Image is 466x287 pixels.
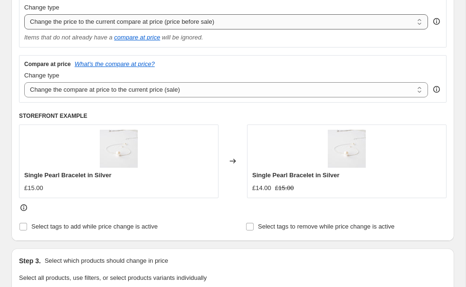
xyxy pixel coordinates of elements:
span: Change type [24,4,59,11]
h6: STOREFRONT EXAMPLE [19,112,447,120]
span: Single Pearl Bracelet in Silver [24,172,112,179]
span: £15.00 [24,184,43,191]
span: £15.00 [275,184,294,191]
div: help [432,17,441,26]
span: Single Pearl Bracelet in Silver [252,172,340,179]
h3: Compare at price [24,60,71,68]
button: compare at price [114,34,160,41]
span: Select tags to add while price change is active [31,223,158,230]
span: Select all products, use filters, or select products variants individually [19,274,207,281]
img: Single_Pearl_Bracelet_in_Silver_80x.jpg [100,130,138,168]
div: help [432,85,441,94]
i: Items that do not already have a [24,34,113,41]
h2: Step 3. [19,256,41,266]
span: Change type [24,72,59,79]
img: Single_Pearl_Bracelet_in_Silver_80x.jpg [328,130,366,168]
span: Select tags to remove while price change is active [258,223,395,230]
i: will be ignored. [162,34,203,41]
span: £14.00 [252,184,271,191]
button: What's the compare at price? [75,60,155,67]
p: Select which products should change in price [45,256,168,266]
